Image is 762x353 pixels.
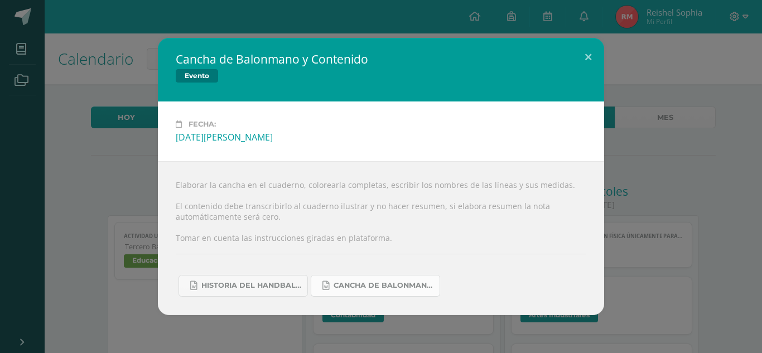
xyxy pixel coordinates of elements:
button: Close (Esc) [572,38,604,76]
span: Cancha de Balonmano.docx [334,281,434,290]
h2: Cancha de Balonmano y Contenido [176,51,368,67]
span: Evento [176,69,218,83]
span: Fecha: [189,120,216,128]
a: Historia del handball.docx [179,275,308,297]
div: [DATE][PERSON_NAME] [176,131,586,143]
span: Historia del handball.docx [201,281,302,290]
div: Elaborar la cancha en el cuaderno, colorearla completas, escribir los nombres de las líneas y sus... [158,161,604,315]
a: Cancha de Balonmano.docx [311,275,440,297]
